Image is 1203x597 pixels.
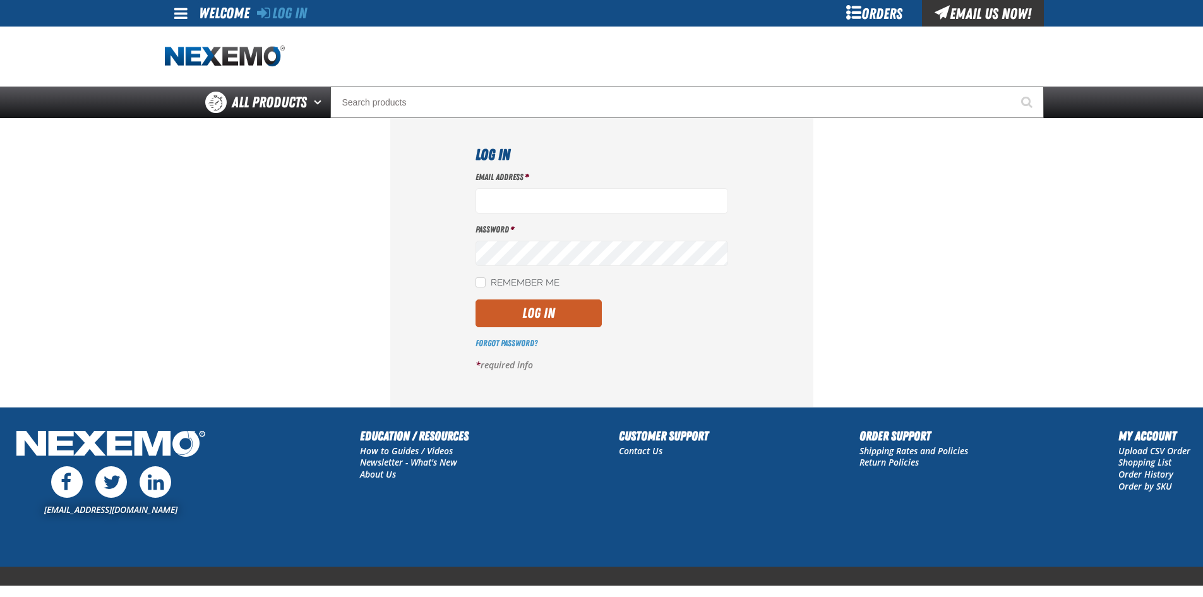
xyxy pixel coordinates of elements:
[360,445,453,457] a: How to Guides / Videos
[165,45,285,68] a: Home
[476,277,486,287] input: Remember Me
[1118,445,1190,457] a: Upload CSV Order
[619,426,709,445] h2: Customer Support
[476,143,728,166] h1: Log In
[476,299,602,327] button: Log In
[165,45,285,68] img: Nexemo logo
[859,456,919,468] a: Return Policies
[1118,456,1171,468] a: Shopping List
[1012,87,1044,118] button: Start Searching
[309,87,330,118] button: Open All Products pages
[360,468,396,480] a: About Us
[476,277,560,289] label: Remember Me
[476,171,728,183] label: Email Address
[360,456,457,468] a: Newsletter - What's New
[1118,480,1172,492] a: Order by SKU
[330,87,1044,118] input: Search
[859,445,968,457] a: Shipping Rates and Policies
[476,338,537,348] a: Forgot Password?
[476,359,728,371] p: required info
[859,426,968,445] h2: Order Support
[13,426,209,464] img: Nexemo Logo
[360,426,469,445] h2: Education / Resources
[476,224,728,236] label: Password
[619,445,662,457] a: Contact Us
[44,504,177,516] a: [EMAIL_ADDRESS][DOMAIN_NAME]
[232,91,307,114] span: All Products
[1118,426,1190,445] h2: My Account
[257,4,307,22] a: Log In
[1118,468,1173,480] a: Order History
